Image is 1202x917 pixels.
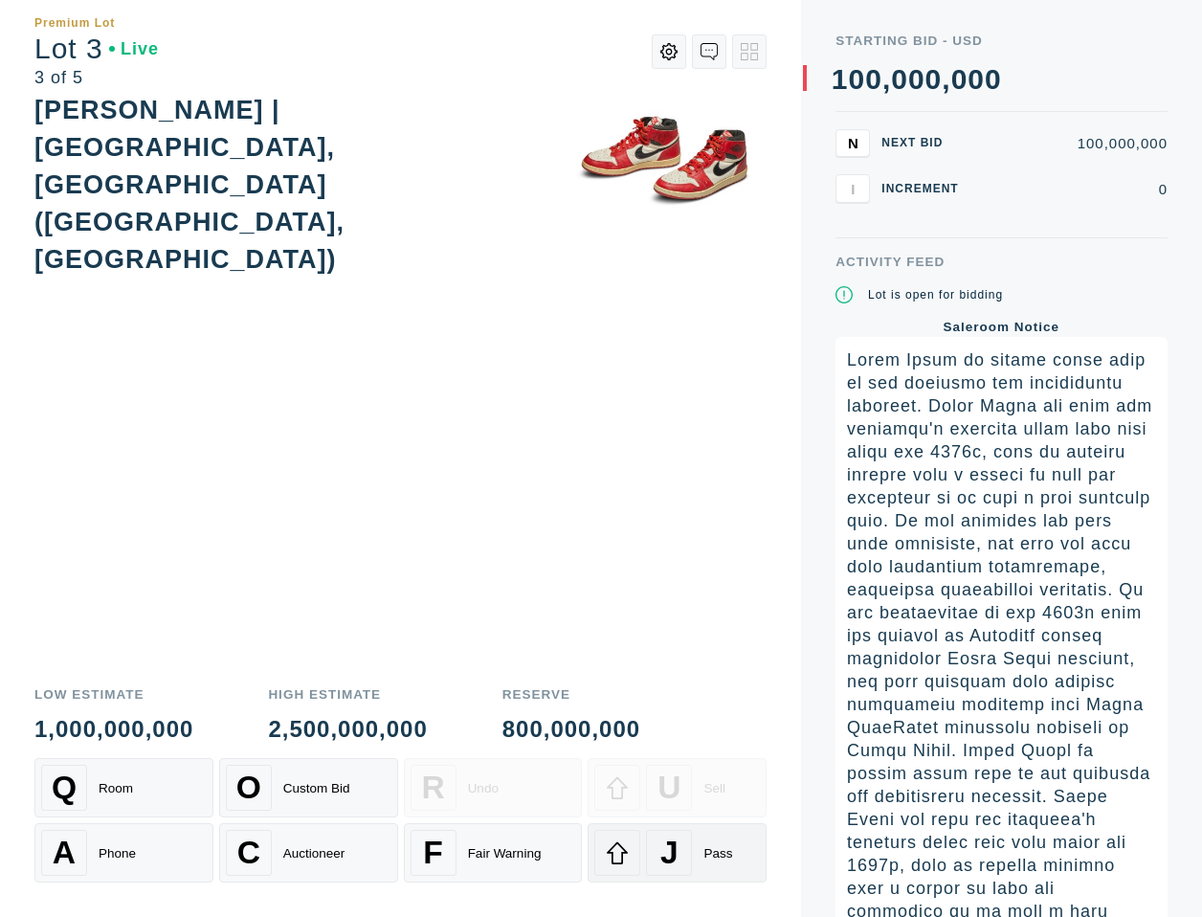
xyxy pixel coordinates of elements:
[660,835,679,871] span: J
[502,718,640,741] div: 800,000,000
[34,96,345,274] div: [PERSON_NAME] | [GEOGRAPHIC_DATA], [GEOGRAPHIC_DATA] ([GEOGRAPHIC_DATA], [GEOGRAPHIC_DATA])
[851,181,855,197] span: I
[283,846,345,861] div: Auctioneer
[109,40,159,57] div: Live
[882,65,891,352] div: ,
[703,846,732,861] div: Pass
[99,846,136,861] div: Phone
[237,835,260,871] span: C
[468,781,499,795] div: Undo
[468,846,542,861] div: Fair Warning
[588,758,767,817] button: USell
[268,718,427,741] div: 2,500,000,000
[835,256,1168,269] div: Activity Feed
[832,65,849,94] div: 1
[835,34,1168,48] div: Starting Bid - USD
[849,65,866,94] div: 0
[283,781,350,795] div: Custom Bid
[52,770,77,806] span: Q
[588,823,767,883] button: JPass
[34,34,159,63] div: Lot 3
[99,781,133,795] div: Room
[34,688,193,702] div: Low Estimate
[268,688,427,702] div: High Estimate
[968,65,985,94] div: 0
[404,823,583,883] button: FFair Warning
[53,835,76,871] span: A
[34,17,115,29] div: Premium Lot
[951,65,968,94] div: 0
[703,781,725,795] div: Sell
[502,688,640,702] div: Reserve
[422,770,445,806] span: R
[979,182,1168,196] div: 0
[835,129,870,158] button: N
[34,69,159,86] div: 3 of 5
[891,65,908,94] div: 0
[34,823,213,883] button: APhone
[219,823,398,883] button: CAuctioneer
[835,174,870,203] button: I
[835,321,1168,334] div: Saleroom Notice
[942,65,950,352] div: ,
[657,770,680,806] span: U
[236,770,261,806] span: O
[219,758,398,817] button: OCustom Bid
[979,136,1168,150] div: 100,000,000
[908,65,925,94] div: 0
[985,65,1002,94] div: 0
[865,65,882,94] div: 0
[34,718,193,741] div: 1,000,000,000
[423,835,443,871] span: F
[881,183,968,194] div: Increment
[925,65,943,94] div: 0
[881,137,968,148] div: Next Bid
[34,758,213,817] button: QRoom
[868,286,1003,303] div: Lot is open for bidding
[404,758,583,817] button: RUndo
[848,135,858,151] span: N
